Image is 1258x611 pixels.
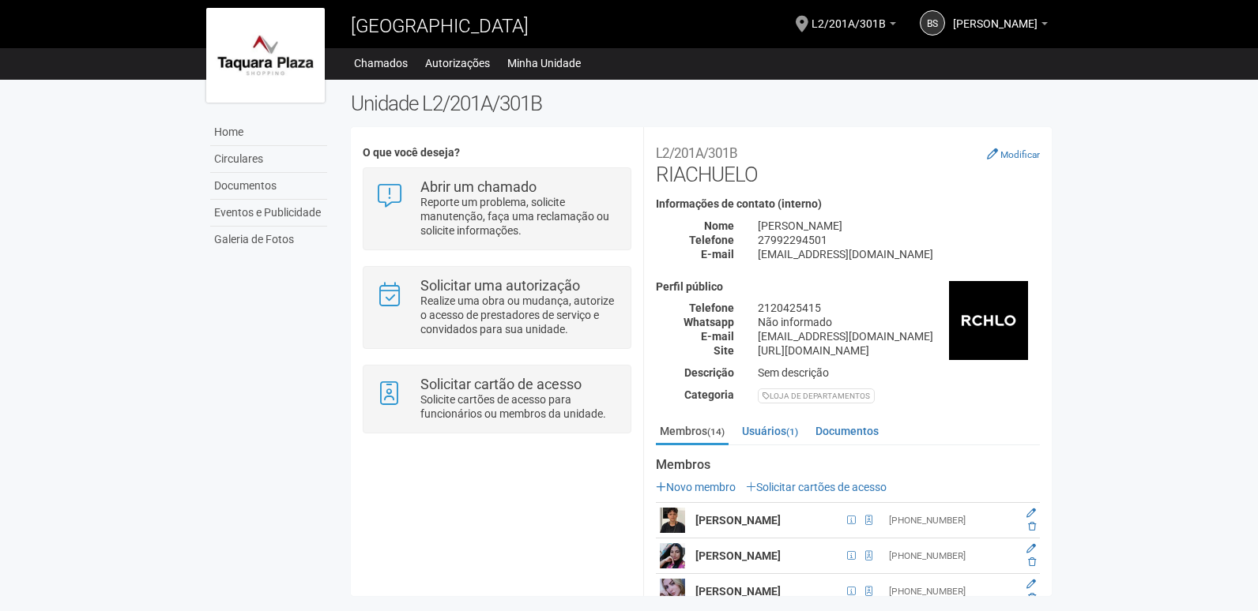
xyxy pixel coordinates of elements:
[684,366,734,379] strong: Descrição
[758,388,875,403] div: LOJA DE DEPARTAMENTOS
[1026,508,1036,519] a: Editar membro
[889,585,1012,598] div: [PHONE_NUMBER]
[949,281,1028,360] img: business.png
[812,419,883,443] a: Documentos
[420,178,537,195] strong: Abrir um chamado
[660,579,685,604] img: user.png
[689,234,734,246] strong: Telefone
[656,198,1040,210] h4: Informações de contato (interno)
[714,344,734,357] strong: Site
[812,20,896,32] a: L2/201A/301B
[701,330,734,343] strong: E-mail
[987,148,1040,160] a: Modificar
[746,219,1052,233] div: [PERSON_NAME]
[746,233,1052,247] div: 27992294501
[420,376,582,392] strong: Solicitar cartão de acesso
[656,458,1040,472] strong: Membros
[695,585,781,598] strong: [PERSON_NAME]
[684,388,734,401] strong: Categoria
[707,426,725,437] small: (14)
[889,549,1012,563] div: [PHONE_NUMBER]
[656,139,1040,186] h2: RIACHUELO
[953,20,1048,32] a: [PERSON_NAME]
[656,281,1040,293] h4: Perfil público
[701,248,734,261] strong: E-mail
[953,2,1038,30] span: Bruno Souza Costa
[375,279,618,336] a: Solicitar uma autorização Realize uma obra ou mudança, autorize o acesso de prestadores de serviç...
[363,147,631,159] h4: O que você deseja?
[210,173,327,200] a: Documentos
[704,219,734,232] strong: Nome
[507,52,581,74] a: Minha Unidade
[695,549,781,562] strong: [PERSON_NAME]
[746,301,1052,315] div: 2120425415
[660,508,685,533] img: user.png
[746,247,1052,261] div: [EMAIL_ADDRESS][DOMAIN_NAME]
[812,2,886,30] span: L2/201A/301B
[738,419,802,443] a: Usuários(1)
[889,514,1012,527] div: [PHONE_NUMBER]
[351,15,529,37] span: [GEOGRAPHIC_DATA]
[1000,149,1040,160] small: Modificar
[210,200,327,227] a: Eventos e Publicidade
[1028,557,1036,568] a: Excluir membro
[656,481,736,493] a: Novo membro
[656,419,729,445] a: Membros(14)
[210,227,327,253] a: Galeria de Fotos
[420,195,619,238] p: Reporte um problema, solicite manutenção, faça uma reclamação ou solicite informações.
[1026,579,1036,590] a: Editar membro
[420,392,619,421] p: Solicite cartões de acesso para funcionários ou membros da unidade.
[1028,521,1036,532] a: Excluir membro
[210,119,327,146] a: Home
[351,92,1052,115] h2: Unidade L2/201A/301B
[689,302,734,314] strong: Telefone
[684,316,734,328] strong: Whatsapp
[695,514,781,527] strong: [PERSON_NAME]
[746,481,887,493] a: Solicitar cartões de acesso
[1028,592,1036,603] a: Excluir membro
[746,365,1052,380] div: Sem descrição
[656,145,737,161] small: L2/201A/301B
[425,52,490,74] a: Autorizações
[210,146,327,173] a: Circulares
[420,294,619,336] p: Realize uma obra ou mudança, autorize o acesso de prestadores de serviço e convidados para sua un...
[920,10,945,36] a: BS
[206,8,325,103] img: logo.jpg
[375,180,618,238] a: Abrir um chamado Reporte um problema, solicite manutenção, faça uma reclamação ou solicite inform...
[660,543,685,568] img: user.png
[746,315,1052,329] div: Não informado
[746,329,1052,343] div: [EMAIL_ADDRESS][DOMAIN_NAME]
[786,426,798,437] small: (1)
[420,277,580,294] strong: Solicitar uma autorização
[354,52,408,74] a: Chamados
[1026,543,1036,554] a: Editar membro
[746,343,1052,358] div: [URL][DOMAIN_NAME]
[375,377,618,421] a: Solicitar cartão de acesso Solicite cartões de acesso para funcionários ou membros da unidade.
